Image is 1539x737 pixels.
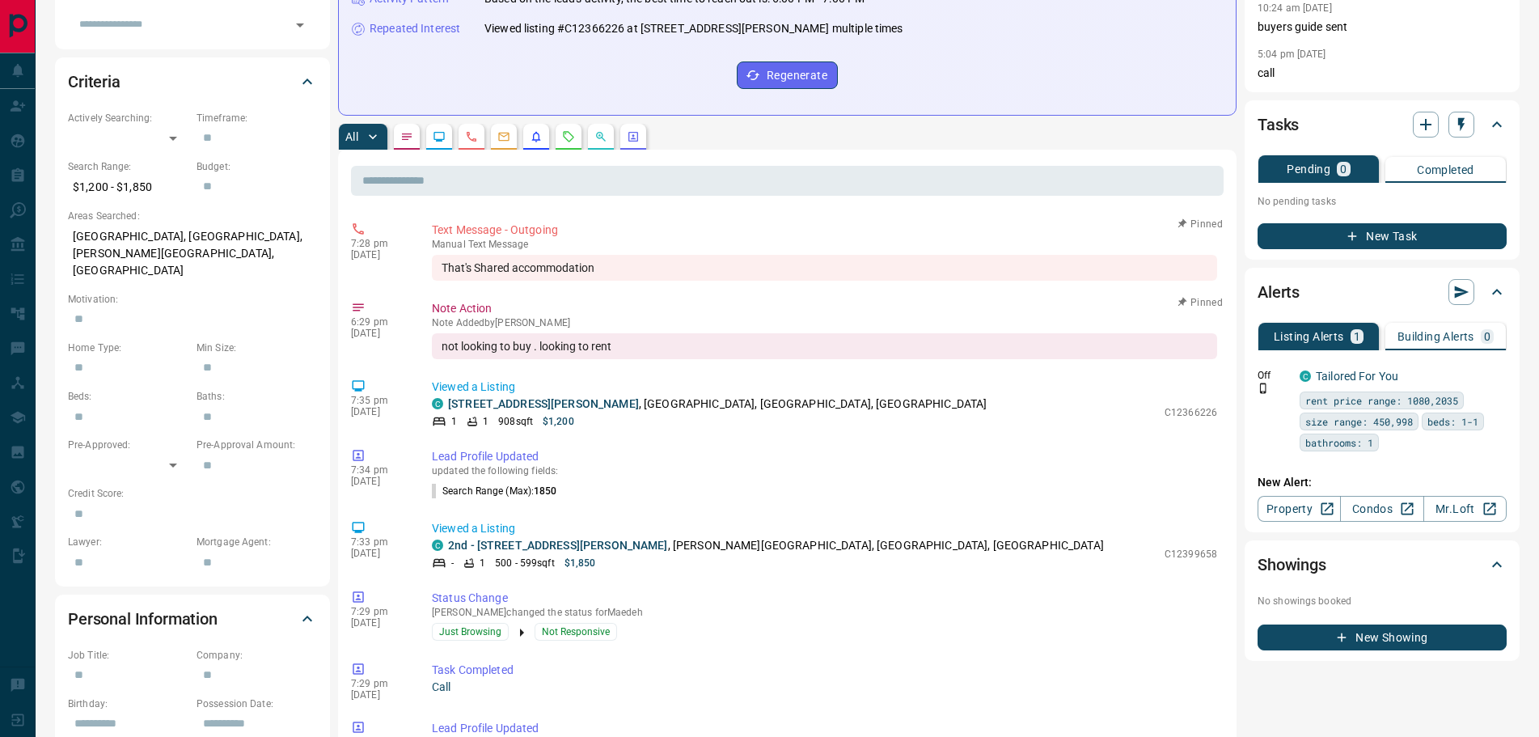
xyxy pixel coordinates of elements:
[68,535,188,549] p: Lawyer:
[432,484,557,498] p: Search Range (Max) :
[68,174,188,201] p: $1,200 - $1,850
[1258,552,1326,578] h2: Showings
[351,395,408,406] p: 7:35 pm
[542,624,610,640] span: Not Responsive
[197,111,317,125] p: Timeframe:
[351,678,408,689] p: 7:29 pm
[497,130,510,143] svg: Emails
[400,130,413,143] svg: Notes
[432,239,1217,250] p: Text Message
[1258,112,1299,138] h2: Tasks
[1258,65,1507,82] p: call
[68,648,188,663] p: Job Title:
[480,556,485,570] p: 1
[1423,496,1507,522] a: Mr.Loft
[1354,331,1360,342] p: 1
[432,255,1217,281] div: That's Shared accommodation
[432,662,1217,679] p: Task Completed
[68,599,317,638] div: Personal Information
[439,624,501,640] span: Just Browsing
[1340,496,1423,522] a: Condos
[1305,413,1413,430] span: size range: 450,998
[351,476,408,487] p: [DATE]
[1258,383,1269,394] svg: Push Notification Only
[534,485,556,497] span: 1850
[432,379,1217,396] p: Viewed a Listing
[1165,405,1217,420] p: C12366226
[351,238,408,249] p: 7:28 pm
[432,448,1217,465] p: Lead Profile Updated
[351,316,408,328] p: 6:29 pm
[498,414,533,429] p: 908 sqft
[451,414,457,429] p: 1
[1258,625,1507,650] button: New Showing
[197,438,317,452] p: Pre-Approval Amount:
[197,697,317,711] p: Possession Date:
[68,438,188,452] p: Pre-Approved:
[1274,331,1344,342] p: Listing Alerts
[432,300,1217,317] p: Note Action
[432,540,443,551] div: condos.ca
[1258,223,1507,249] button: New Task
[1258,474,1507,491] p: New Alert:
[484,20,903,37] p: Viewed listing #C12366226 at [STREET_ADDRESS][PERSON_NAME] multiple times
[1258,545,1507,584] div: Showings
[1165,547,1217,561] p: C12399658
[1258,496,1341,522] a: Property
[1177,217,1224,231] button: Pinned
[345,131,358,142] p: All
[68,389,188,404] p: Beds:
[1258,19,1507,36] p: buyers guide sent
[197,159,317,174] p: Budget:
[351,548,408,559] p: [DATE]
[1427,413,1478,430] span: beds: 1-1
[530,130,543,143] svg: Listing Alerts
[432,398,443,409] div: condos.ca
[351,617,408,629] p: [DATE]
[432,333,1217,359] div: not looking to buy . looking to rent
[448,539,668,552] a: 2nd - [STREET_ADDRESS][PERSON_NAME]
[1258,273,1507,311] div: Alerts
[432,590,1217,607] p: Status Change
[351,406,408,417] p: [DATE]
[1287,163,1330,175] p: Pending
[351,536,408,548] p: 7:33 pm
[68,159,188,174] p: Search Range:
[1258,105,1507,144] div: Tasks
[432,465,1217,477] p: updated the following fields:
[1484,331,1490,342] p: 0
[197,341,317,355] p: Min Size:
[451,556,454,570] p: -
[197,648,317,663] p: Company:
[351,328,408,339] p: [DATE]
[1258,2,1332,14] p: 10:24 am [DATE]
[483,414,488,429] p: 1
[1417,164,1474,176] p: Completed
[737,61,838,89] button: Regenerate
[594,130,607,143] svg: Opportunities
[1258,368,1290,383] p: Off
[351,249,408,260] p: [DATE]
[1397,331,1474,342] p: Building Alerts
[197,535,317,549] p: Mortgage Agent:
[564,556,596,570] p: $1,850
[289,14,311,36] button: Open
[68,697,188,711] p: Birthday:
[432,222,1217,239] p: Text Message - Outgoing
[68,223,317,284] p: [GEOGRAPHIC_DATA], [GEOGRAPHIC_DATA], [PERSON_NAME][GEOGRAPHIC_DATA], [GEOGRAPHIC_DATA]
[448,396,987,413] p: , [GEOGRAPHIC_DATA], [GEOGRAPHIC_DATA], [GEOGRAPHIC_DATA]
[351,689,408,701] p: [DATE]
[543,414,574,429] p: $1,200
[433,130,446,143] svg: Lead Browsing Activity
[627,130,640,143] svg: Agent Actions
[351,464,408,476] p: 7:34 pm
[1305,434,1373,451] span: bathrooms: 1
[1258,279,1300,305] h2: Alerts
[1258,49,1326,60] p: 5:04 pm [DATE]
[351,606,408,617] p: 7:29 pm
[68,486,317,501] p: Credit Score:
[432,520,1217,537] p: Viewed a Listing
[495,556,554,570] p: 500 - 599 sqft
[432,317,1217,328] p: Note Added by [PERSON_NAME]
[1340,163,1347,175] p: 0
